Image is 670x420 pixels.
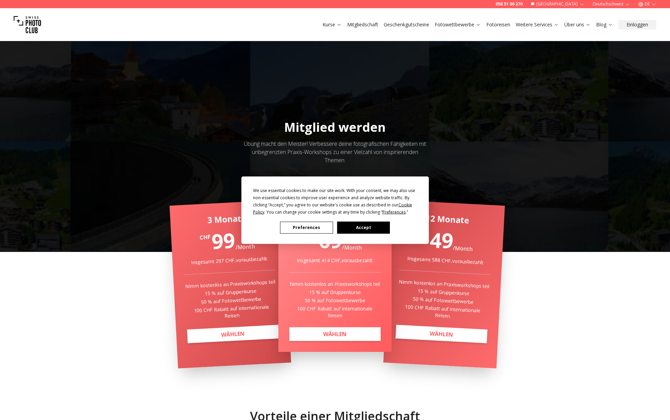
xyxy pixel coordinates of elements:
[337,221,390,233] button: Accept
[241,176,429,244] div: Cookie Consent Prompt
[280,221,333,233] button: Preferences
[382,209,406,215] span: Preferences
[253,187,417,215] div: We use essential cookies to make our site work. With your consent, we may also use non-essential ...
[253,202,412,215] span: Cookie Policy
